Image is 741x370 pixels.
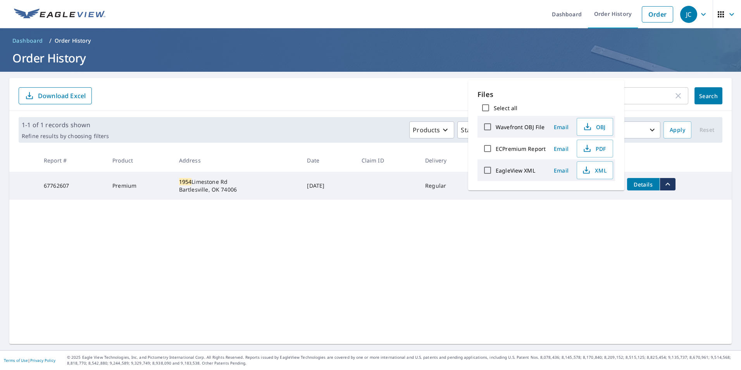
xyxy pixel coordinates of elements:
span: Apply [670,125,685,135]
a: Terms of Use [4,358,28,363]
span: PDF [582,144,607,153]
p: Files [477,89,615,100]
button: Products [409,121,454,138]
mark: 1954 [179,178,192,185]
th: Date [301,149,355,172]
th: Address [173,149,301,172]
p: Download Excel [38,92,86,100]
span: Email [552,167,570,174]
p: Order History [55,37,91,45]
a: Privacy Policy [30,358,55,363]
button: Email [549,121,574,133]
p: | [4,358,55,363]
span: Dashboard [12,37,43,45]
li: / [49,36,52,45]
img: EV Logo [14,9,105,20]
th: Delivery [419,149,481,172]
button: Apply [663,121,691,138]
div: JC [680,6,697,23]
td: Premium [106,172,173,200]
button: Download Excel [19,87,92,104]
p: Status [461,125,480,135]
label: ECPremium Report [496,145,546,152]
div: Limestone Rd Bartlesville, OK 74006 [179,178,295,194]
p: 1-1 of 1 records shown [22,120,109,130]
span: XML [582,166,607,175]
button: Search [694,87,722,104]
p: Refine results by choosing filters [22,133,109,140]
h1: Order History [9,50,732,66]
label: EagleView XML [496,167,535,174]
span: OBJ [582,122,607,131]
td: 67762607 [38,172,106,200]
p: © 2025 Eagle View Technologies, Inc. and Pictometry International Corp. All Rights Reserved. Repo... [67,354,737,366]
th: Report # [38,149,106,172]
p: Products [413,125,440,135]
button: XML [577,161,613,179]
button: Email [549,143,574,155]
a: Order [642,6,673,22]
td: Regular [419,172,481,200]
td: [DATE] [301,172,355,200]
span: Email [552,145,570,152]
button: detailsBtn-67762607 [627,178,660,190]
button: Email [549,164,574,176]
label: Wavefront OBJ File [496,123,545,131]
span: Details [632,181,655,188]
a: Dashboard [9,35,46,47]
button: Status [457,121,494,138]
th: Product [106,149,173,172]
button: filesDropdownBtn-67762607 [660,178,676,190]
nav: breadcrumb [9,35,732,47]
button: OBJ [577,118,613,136]
span: Email [552,123,570,131]
th: Claim ID [355,149,419,172]
button: PDF [577,140,613,157]
label: Select all [494,104,517,112]
span: Search [701,92,716,100]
